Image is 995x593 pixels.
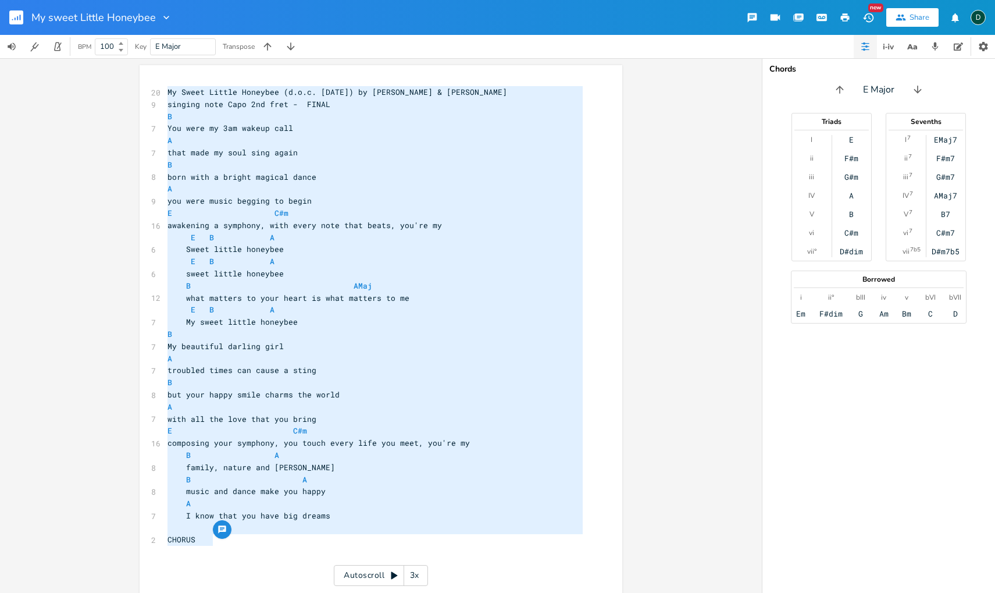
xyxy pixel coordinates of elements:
[167,510,330,521] span: I know that you have big dreams
[274,450,279,460] span: A
[910,189,913,198] sup: 7
[808,191,815,200] div: IV
[167,389,340,400] span: but your happy smile charms the world
[274,208,288,218] span: C#m
[936,154,955,163] div: F#m7
[167,425,172,436] span: E
[167,293,409,303] span: what matters to your heart is what matters to me
[971,4,986,31] button: D
[270,256,274,267] span: A
[791,276,966,283] div: Borrowed
[828,293,834,302] div: ii°
[840,247,863,256] div: D#dim
[811,135,812,144] div: I
[293,425,307,436] span: C#m
[167,329,172,339] span: B
[186,280,191,291] span: B
[856,293,865,302] div: bIII
[800,293,802,302] div: i
[186,474,191,485] span: B
[155,41,181,52] span: E Major
[209,256,214,267] span: B
[167,196,312,206] span: you were music begging to begin
[809,228,814,237] div: vi
[908,152,912,161] sup: 7
[910,245,921,254] sup: 7b5
[191,304,195,315] span: E
[167,353,172,364] span: A
[810,154,814,163] div: ii
[849,135,854,144] div: E
[270,232,274,243] span: A
[879,309,889,318] div: Am
[903,228,908,237] div: vi
[167,414,316,424] span: with all the love that you bring
[844,154,858,163] div: F#m
[31,12,156,23] span: My sweet Little Honeybee
[844,172,858,182] div: G#m
[135,43,147,50] div: Key
[167,402,172,412] span: A
[167,268,284,279] span: sweet little honeybee
[903,172,908,182] div: iii
[769,65,988,73] div: Chords
[209,232,214,243] span: B
[909,171,912,180] sup: 7
[354,280,372,291] span: AMaj
[886,118,965,125] div: Sevenths
[167,111,172,122] span: B
[809,209,814,219] div: V
[167,462,335,473] span: family, nature and [PERSON_NAME]
[186,498,191,509] span: A
[809,172,814,182] div: iii
[167,183,172,194] span: A
[857,7,880,28] button: New
[934,135,957,144] div: EMaj7
[167,208,172,218] span: E
[302,474,307,485] span: A
[868,3,883,12] div: New
[167,438,470,448] span: composing your symphony, you touch every life you meet, you're my
[844,228,858,237] div: C#m
[191,256,195,267] span: E
[907,133,911,143] sup: 7
[167,99,330,109] span: singing note Capo 2nd fret - FINAL
[167,317,298,327] span: My sweet little honeybee
[905,135,907,144] div: I
[902,309,911,318] div: Bm
[863,83,894,97] span: E Major
[925,293,936,302] div: bVI
[167,365,316,375] span: troubled times can cause a sting
[167,534,195,545] span: CHORUS
[167,486,326,496] span: music and dance make you happy
[167,341,284,351] span: My beautiful darling girl
[191,232,195,243] span: E
[78,44,91,50] div: BPM
[223,43,255,50] div: Transpose
[971,10,986,25] div: Donna Britton Bukevicz
[167,159,172,170] span: B
[807,247,816,256] div: vii°
[186,450,191,460] span: B
[936,228,955,237] div: C#m7
[904,209,908,219] div: V
[903,191,909,200] div: IV
[905,293,908,302] div: v
[404,565,425,586] div: 3x
[167,135,172,145] span: A
[796,309,805,318] div: Em
[953,309,958,318] div: D
[932,247,960,256] div: D#m7b5
[819,309,843,318] div: F#dim
[949,293,961,302] div: bVII
[858,309,863,318] div: G
[334,565,428,586] div: Autoscroll
[941,209,950,219] div: B7
[910,12,929,23] div: Share
[167,123,293,133] span: You were my 3am wakeup call
[167,220,442,230] span: awakening a symphony, with every note that beats, you're my
[270,304,274,315] span: A
[209,304,214,315] span: B
[934,191,957,200] div: AMaj7
[167,147,298,158] span: that made my soul sing again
